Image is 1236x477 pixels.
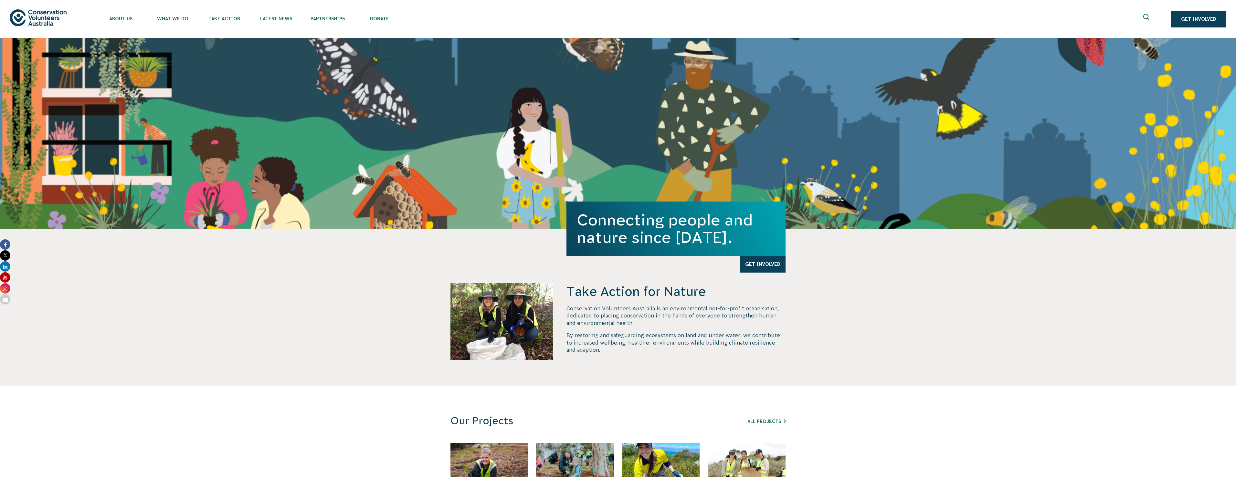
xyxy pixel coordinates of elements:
[1171,11,1226,27] a: Get Involved
[198,16,250,21] span: Take Action
[250,16,302,21] span: Latest News
[740,256,786,273] a: Get Involved
[354,16,405,21] span: Donate
[1139,11,1155,27] button: Expand search box Close search box
[566,332,786,353] p: By restoring and safeguarding ecosystems on land and under water, we contribute to increased well...
[577,211,775,246] h1: Connecting people and nature since [DATE].
[1143,14,1151,24] span: Expand search box
[302,16,354,21] span: Partnerships
[566,283,786,300] h4: Take Action for Nature
[95,16,147,21] span: About Us
[10,9,67,26] img: logo.svg
[450,415,699,427] h3: Our Projects
[147,16,198,21] span: What We Do
[747,419,786,424] a: All Projects
[566,305,786,327] p: Conservation Volunteers Australia is an environmental not-for-profit organisation, dedicated to p...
